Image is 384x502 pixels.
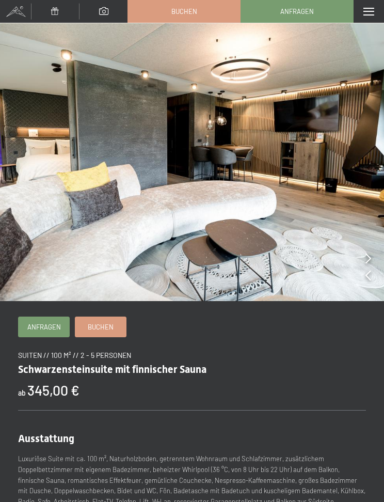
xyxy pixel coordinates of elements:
[171,7,197,16] span: Buchen
[88,322,114,332] span: Buchen
[27,382,79,398] b: 345,00 €
[18,388,26,397] span: ab
[27,322,61,332] span: Anfragen
[280,7,314,16] span: Anfragen
[75,317,126,337] a: Buchen
[18,432,74,445] span: Ausstattung
[18,351,131,359] span: Suiten // 100 m² // 2 - 5 Personen
[18,363,206,375] span: Schwarzensteinsuite mit finnischer Sauna
[128,1,240,22] a: Buchen
[19,317,69,337] a: Anfragen
[241,1,353,22] a: Anfragen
